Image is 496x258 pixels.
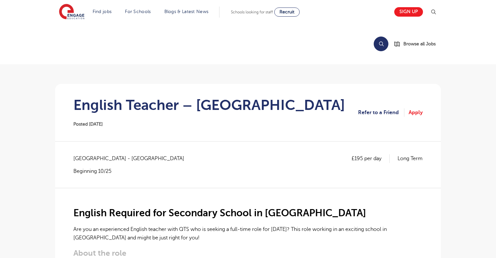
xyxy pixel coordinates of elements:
[73,97,345,113] h1: English Teacher – [GEOGRAPHIC_DATA]
[73,225,423,242] p: Are you an experienced English teacher with QTS who is seeking a full-time role for [DATE]? This ...
[274,8,300,17] a: Recruit
[73,122,103,127] span: Posted [DATE]
[73,249,423,258] h3: About the role
[73,207,423,219] h2: English Required for Secondary School in [GEOGRAPHIC_DATA]
[279,9,294,14] span: Recruit
[73,154,191,163] span: [GEOGRAPHIC_DATA] - [GEOGRAPHIC_DATA]
[409,108,423,117] a: Apply
[59,4,84,20] img: Engage Education
[394,7,423,17] a: Sign up
[164,9,209,14] a: Blogs & Latest News
[403,40,436,48] span: Browse all Jobs
[125,9,151,14] a: For Schools
[358,108,404,117] a: Refer to a Friend
[93,9,112,14] a: Find jobs
[394,40,441,48] a: Browse all Jobs
[352,154,390,163] p: £195 per day
[231,10,273,14] span: Schools looking for staff
[398,154,423,163] p: Long Term
[374,37,388,51] button: Search
[73,168,191,175] p: Beginning 10/25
